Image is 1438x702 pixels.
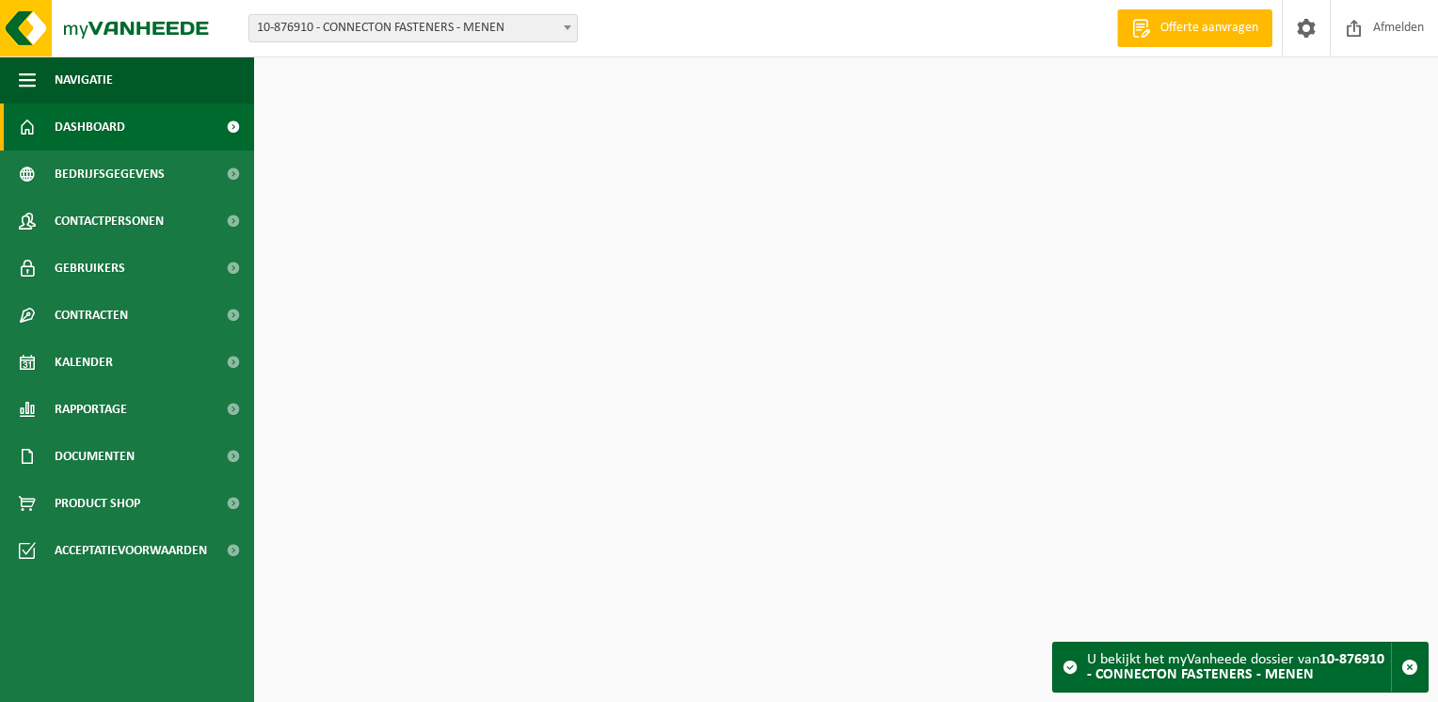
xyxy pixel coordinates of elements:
div: U bekijkt het myVanheede dossier van [1087,643,1391,692]
span: Gebruikers [55,245,125,292]
span: Contactpersonen [55,198,164,245]
span: Bedrijfsgegevens [55,151,165,198]
span: Acceptatievoorwaarden [55,527,207,574]
span: Dashboard [55,104,125,151]
a: Offerte aanvragen [1117,9,1272,47]
span: Contracten [55,292,128,339]
span: 10-876910 - CONNECTON FASTENERS - MENEN [248,14,578,42]
span: Documenten [55,433,135,480]
span: 10-876910 - CONNECTON FASTENERS - MENEN [249,15,577,41]
span: Offerte aanvragen [1156,19,1263,38]
span: Kalender [55,339,113,386]
strong: 10-876910 - CONNECTON FASTENERS - MENEN [1087,652,1384,682]
span: Navigatie [55,56,113,104]
span: Rapportage [55,386,127,433]
span: Product Shop [55,480,140,527]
